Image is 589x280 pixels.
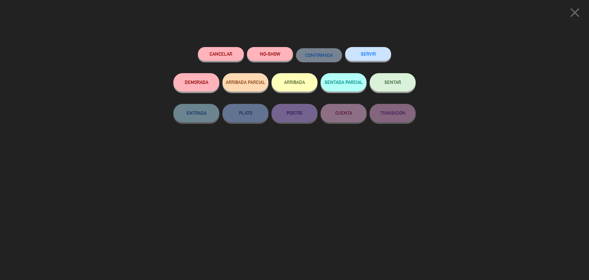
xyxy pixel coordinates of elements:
button: DEMORADA [173,73,219,92]
button: NO-SHOW [247,47,293,61]
button: ARRIBADA [271,73,318,92]
button: SERVIR [345,47,391,61]
button: ENTRADA [173,104,219,122]
i: close [567,5,583,20]
span: ARRIBADA PARCIAL [226,80,265,85]
span: CONFIRMADA [305,53,333,58]
span: SENTAR [384,80,401,85]
button: POSTRE [271,104,318,122]
button: PLATO [222,104,268,122]
button: Cancelar [198,47,244,61]
button: CUENTA [321,104,367,122]
button: TRANSICIÓN [370,104,416,122]
button: SENTADA PARCIAL [321,73,367,92]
